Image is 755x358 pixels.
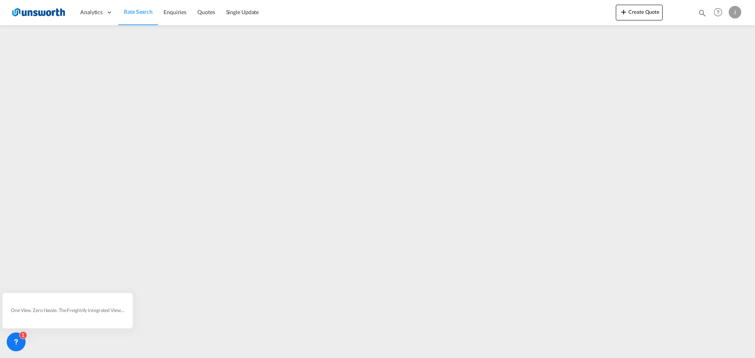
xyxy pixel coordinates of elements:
div: Help [711,6,729,20]
md-icon: icon-magnify [698,9,707,17]
span: Help [711,6,725,19]
div: J [729,6,741,18]
div: icon-magnify [698,9,707,20]
md-icon: icon-plus 400-fg [619,7,628,17]
span: Single Update [226,9,259,15]
span: Enquiries [164,9,186,15]
span: Rate Search [124,8,153,15]
button: icon-plus 400-fgCreate Quote [616,5,663,20]
span: Analytics [80,8,103,16]
img: 3748d800213711f08852f18dcb6d8936.jpg [12,4,65,21]
span: Quotes [197,9,215,15]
